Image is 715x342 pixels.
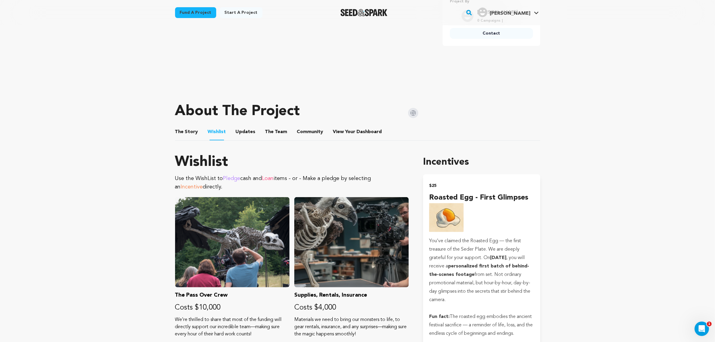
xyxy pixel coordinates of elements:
[223,176,241,181] span: Pledge
[262,176,274,181] span: Loan
[294,291,409,299] p: Supplies, Rentals, Insurance
[265,128,274,136] span: The
[208,128,226,136] span: Wishlist
[429,314,450,319] strong: Fun fact:
[175,128,184,136] span: The
[265,128,287,136] span: Team
[429,237,534,304] p: You’ve claimed the Roasted Egg — the first treasure of the Seder Plate. We are deeply grateful fo...
[478,8,487,17] img: user.png
[490,11,530,16] span: [PERSON_NAME]
[175,128,198,136] span: Story
[695,322,709,336] iframe: Intercom live chat
[175,291,289,299] p: The Pass Over Crew
[490,255,506,260] strong: [DATE]
[297,128,323,136] span: Community
[478,8,530,17] div: Kugman R.'s Profile
[408,108,418,118] img: Seed&Spark Instagram Icon
[181,184,203,190] span: Incentive
[175,174,409,191] p: Use the WishList to cash and items - or - Make a pledge by selecting an directly.
[333,128,383,136] span: Your
[429,203,464,232] img: incentive
[477,6,540,17] a: Kugman R.'s Profile
[236,128,256,136] span: Updates
[429,192,534,203] h4: Roasted Egg - First Glimpses
[341,9,388,16] a: Seed&Spark Homepage
[294,303,409,313] p: Costs $4,000
[175,303,289,313] p: Costs $10,000
[175,155,409,169] h1: Wishlist
[429,313,534,338] p: The roasted egg embodies the ancient festival sacrifice — a reminder of life, loss, and the endle...
[707,322,712,326] span: 1
[429,264,529,277] strong: personalized first batch of behind-the-scenes footage
[423,155,540,169] h1: Incentives
[357,128,382,136] span: Dashboard
[175,7,216,18] a: Fund a project
[429,182,534,190] h2: $25
[450,28,533,39] a: Contact
[175,104,300,119] h1: About The Project
[220,7,262,18] a: Start a project
[294,316,409,338] p: Materials we need to bring our monsters to life, to gear rentals, insurance, and any surprises—ma...
[175,316,289,338] p: We’re thrilled to share that most of the funding will directly support our incredible team—making...
[477,6,540,19] span: Kugman R.'s Profile
[333,128,383,136] a: ViewYourDashboard
[341,9,388,16] img: Seed&Spark Logo Dark Mode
